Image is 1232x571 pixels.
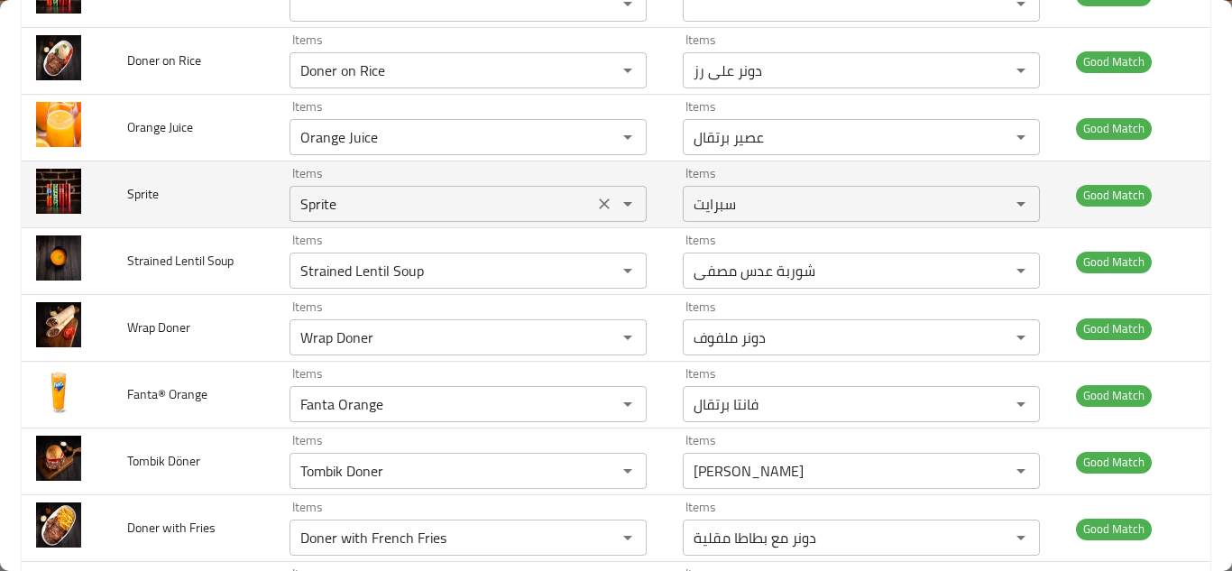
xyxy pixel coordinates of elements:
[36,35,81,80] img: Doner on Rice
[127,49,201,72] span: Doner on Rice
[1008,58,1034,83] button: Open
[615,525,640,550] button: Open
[127,382,207,406] span: Fanta® Orange
[1076,452,1152,473] span: Good Match
[1076,185,1152,206] span: Good Match
[615,58,640,83] button: Open
[1008,258,1034,283] button: Open
[127,516,216,539] span: Doner with Fries
[1076,318,1152,339] span: Good Match
[1008,391,1034,417] button: Open
[36,369,81,414] img: Fanta® Orange
[1076,51,1152,72] span: Good Match
[615,325,640,350] button: Open
[615,391,640,417] button: Open
[1008,325,1034,350] button: Open
[1008,191,1034,216] button: Open
[1008,525,1034,550] button: Open
[127,115,193,139] span: Orange Juice
[1076,519,1152,539] span: Good Match
[615,258,640,283] button: Open
[36,436,81,481] img: Tombik Döner
[36,235,81,281] img: Strained Lentil Soup
[1076,385,1152,406] span: Good Match
[36,102,81,147] img: Orange Juice
[592,191,617,216] button: Clear
[615,124,640,150] button: Open
[127,449,200,473] span: Tombik Döner
[36,502,81,548] img: Doner with Fries
[127,182,159,206] span: Sprite
[1076,252,1152,272] span: Good Match
[1008,458,1034,484] button: Open
[127,249,234,272] span: Strained Lentil Soup
[36,302,81,347] img: Wrap Doner
[36,169,81,214] img: Sprite
[615,191,640,216] button: Open
[127,316,190,339] span: Wrap Doner
[1008,124,1034,150] button: Open
[615,458,640,484] button: Open
[1076,118,1152,139] span: Good Match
